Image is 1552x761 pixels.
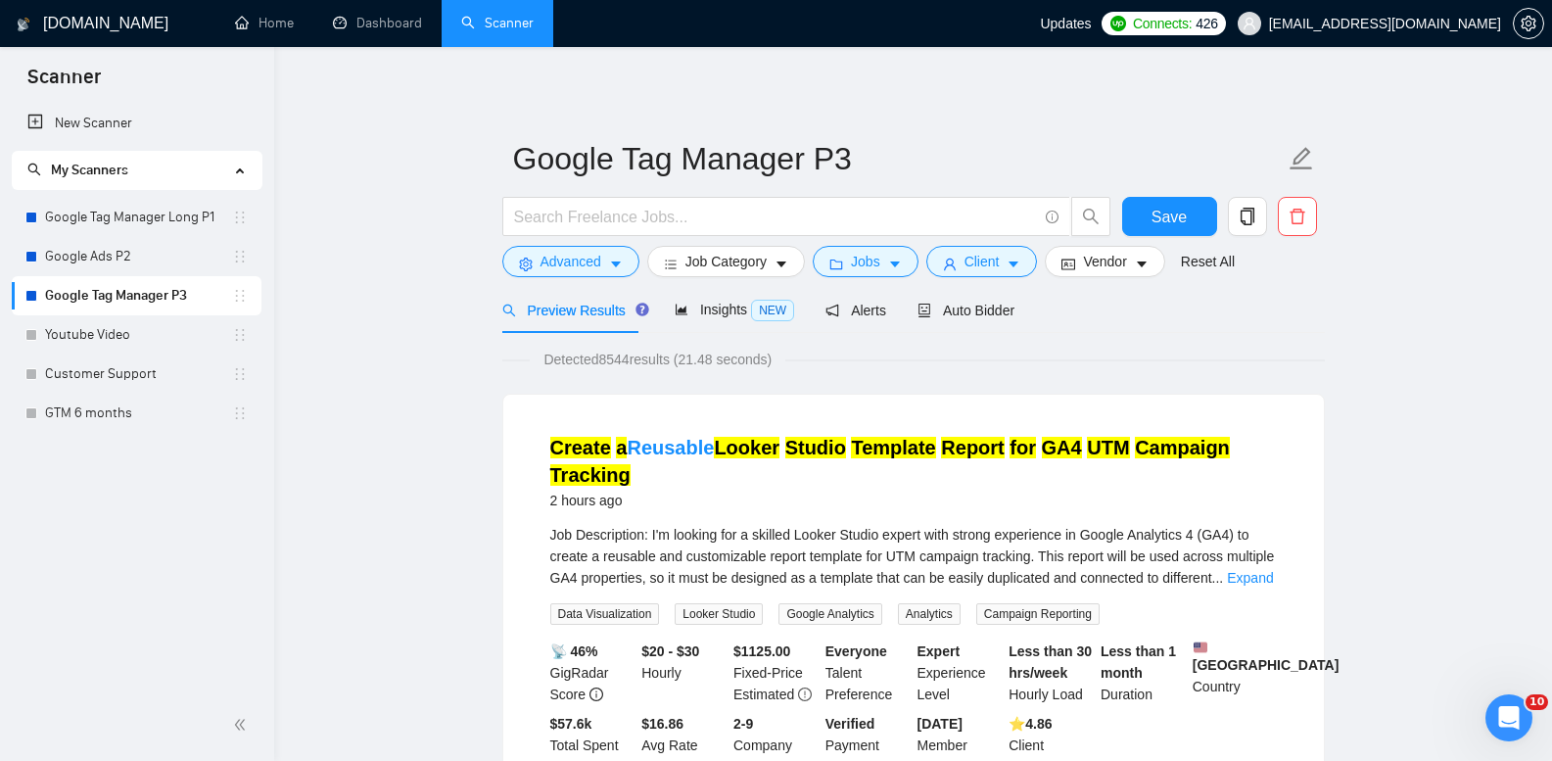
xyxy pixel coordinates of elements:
input: Scanner name... [513,134,1285,183]
a: Google Ads P2 [45,237,232,276]
span: copy [1229,208,1266,225]
span: caret-down [888,257,902,271]
span: Looker Studio [675,603,763,625]
span: holder [232,327,248,343]
mark: Report [941,437,1004,458]
a: Create aReusableLooker Studio Template Report for GA4 UTM Campaign Tracking [550,437,1230,486]
div: Talent Preference [822,641,914,705]
button: delete [1278,197,1317,236]
span: holder [232,288,248,304]
span: notification [825,304,839,317]
b: $20 - $30 [641,643,699,659]
span: ... [1212,570,1224,586]
span: holder [232,249,248,264]
b: Less than 30 hrs/week [1009,643,1092,681]
button: userClientcaret-down [926,246,1038,277]
span: double-left [233,715,253,735]
b: Less than 1 month [1101,643,1176,681]
span: delete [1279,208,1316,225]
span: Auto Bidder [917,303,1014,318]
span: Client [964,251,1000,272]
mark: Tracking [550,464,631,486]
span: setting [1514,16,1543,31]
span: Advanced [541,251,601,272]
b: 📡 46% [550,643,598,659]
div: Job Description: I'm looking for a skilled Looker Studio expert with strong experience in Google ... [550,524,1277,589]
b: [GEOGRAPHIC_DATA] [1193,641,1340,673]
button: folderJobscaret-down [813,246,918,277]
a: setting [1513,16,1544,31]
span: Alerts [825,303,886,318]
span: caret-down [1135,257,1149,271]
span: Updates [1040,16,1091,31]
a: New Scanner [27,104,246,143]
div: Fixed-Price [729,641,822,705]
b: Verified [825,716,875,732]
mark: Campaign [1135,437,1230,458]
a: Reset All [1181,251,1235,272]
button: setting [1513,8,1544,39]
mark: UTM [1087,437,1129,458]
li: GTM 6 months [12,394,261,433]
input: Search Freelance Jobs... [514,205,1037,229]
li: Youtube Video [12,315,261,355]
span: exclamation-circle [798,688,812,701]
div: Hourly [637,641,729,705]
div: Experience Level [914,641,1006,705]
span: holder [232,366,248,382]
a: Customer Support [45,355,232,394]
span: Data Visualization [550,603,660,625]
button: idcardVendorcaret-down [1045,246,1164,277]
mark: a [616,437,627,458]
span: Save [1152,205,1187,229]
a: homeHome [235,15,294,31]
span: Job Category [685,251,767,272]
img: upwork-logo.png [1110,16,1126,31]
a: dashboardDashboard [333,15,422,31]
span: Preview Results [502,303,643,318]
span: edit [1289,146,1314,171]
b: $16.86 [641,716,683,732]
img: logo [17,9,30,40]
span: Scanner [12,63,117,104]
span: bars [664,257,678,271]
span: user [1243,17,1256,30]
li: New Scanner [12,104,261,143]
span: Google Analytics [778,603,881,625]
mark: Template [851,437,935,458]
span: holder [232,210,248,225]
li: Google Tag Manager Long P1 [12,198,261,237]
span: holder [232,405,248,421]
span: Campaign Reporting [976,603,1100,625]
mark: for [1010,437,1036,458]
span: area-chart [675,303,688,316]
span: NEW [751,300,794,321]
li: Google Ads P2 [12,237,261,276]
span: caret-down [609,257,623,271]
span: 10 [1526,694,1548,710]
span: search [1072,208,1109,225]
span: caret-down [1007,257,1020,271]
span: Jobs [851,251,880,272]
span: setting [519,257,533,271]
span: info-circle [1046,211,1058,223]
b: ⭐️ 4.86 [1009,716,1052,732]
b: 2-9 [733,716,753,732]
button: Save [1122,197,1217,236]
a: Google Tag Manager Long P1 [45,198,232,237]
div: Hourly Load [1005,641,1097,705]
div: Tooltip anchor [634,301,651,318]
mark: Looker [714,437,779,458]
mark: Studio [785,437,846,458]
a: GTM 6 months [45,394,232,433]
a: Youtube Video [45,315,232,355]
span: idcard [1061,257,1075,271]
button: barsJob Categorycaret-down [647,246,805,277]
span: Analytics [898,603,961,625]
button: settingAdvancedcaret-down [502,246,639,277]
span: search [27,163,41,176]
span: Estimated [733,687,794,702]
b: $ 1125.00 [733,643,790,659]
span: robot [917,304,931,317]
li: Google Tag Manager P3 [12,276,261,315]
